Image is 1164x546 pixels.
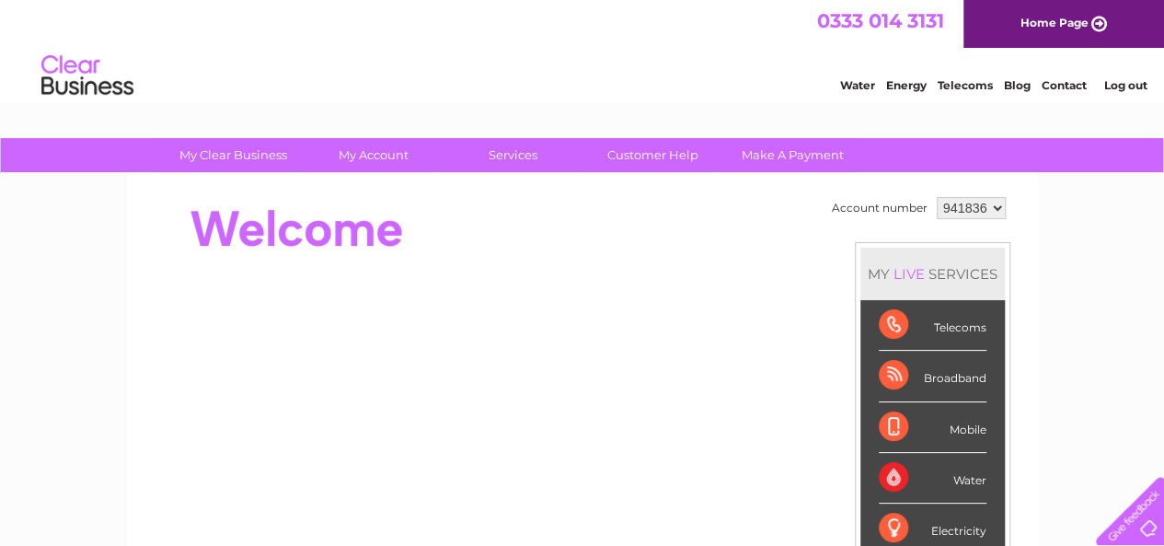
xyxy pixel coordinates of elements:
[717,138,869,172] a: Make A Payment
[40,48,134,104] img: logo.png
[148,10,1018,89] div: Clear Business is a trading name of Verastar Limited (registered in [GEOGRAPHIC_DATA] No. 3667643...
[437,138,589,172] a: Services
[577,138,729,172] a: Customer Help
[297,138,449,172] a: My Account
[890,265,928,283] div: LIVE
[879,453,986,504] div: Water
[817,9,944,32] a: 0333 014 3131
[879,300,986,351] div: Telecoms
[1103,78,1147,92] a: Log out
[938,78,993,92] a: Telecoms
[840,78,875,92] a: Water
[1004,78,1031,92] a: Blog
[157,138,309,172] a: My Clear Business
[860,248,1005,300] div: MY SERVICES
[886,78,927,92] a: Energy
[827,192,932,224] td: Account number
[879,351,986,401] div: Broadband
[879,402,986,453] div: Mobile
[1042,78,1087,92] a: Contact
